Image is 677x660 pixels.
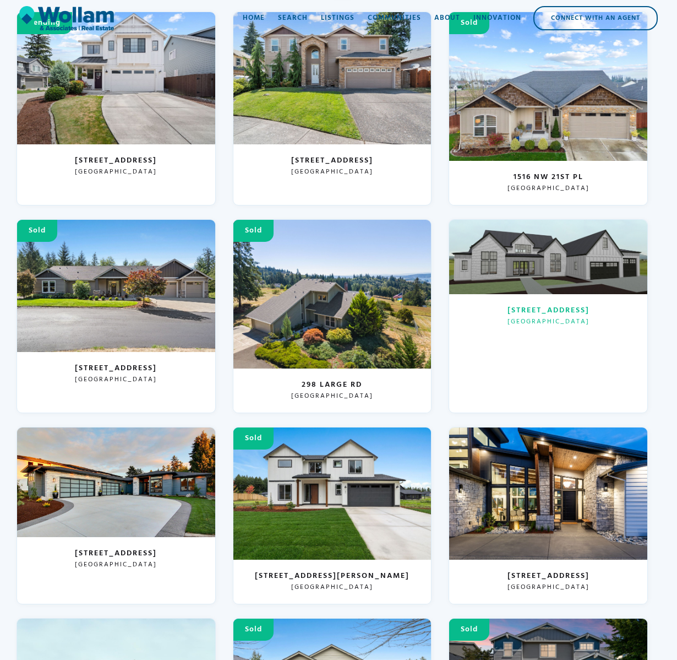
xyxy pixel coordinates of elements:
a: [STREET_ADDRESS][GEOGRAPHIC_DATA] [17,427,216,604]
a: Sold1516 NW 21st Pl[GEOGRAPHIC_DATA] [449,12,648,205]
a: Sold298 Large Rd[GEOGRAPHIC_DATA] [233,219,432,413]
h3: [GEOGRAPHIC_DATA] [507,185,589,192]
a: Sold[STREET_ADDRESS][PERSON_NAME][GEOGRAPHIC_DATA] [233,427,432,604]
h3: [STREET_ADDRESS][PERSON_NAME] [255,571,410,582]
a: home [19,2,114,35]
a: Pending[STREET_ADDRESS][GEOGRAPHIC_DATA] [17,12,216,205]
div: Listings [321,13,354,24]
h3: [STREET_ADDRESS] [75,363,157,374]
h3: [GEOGRAPHIC_DATA] [291,583,373,591]
h3: 1516 NW 21st Pl [514,172,583,183]
h3: [GEOGRAPHIC_DATA] [507,318,589,326]
a: Connect with an Agent [533,6,658,30]
h3: [GEOGRAPHIC_DATA] [75,561,157,569]
a: Home [236,2,271,35]
div: About [434,13,460,24]
h3: 298 Large Rd [302,380,362,391]
a: [STREET_ADDRESS][GEOGRAPHIC_DATA] [449,427,648,604]
div: Connect with an Agent [534,7,657,29]
h3: [STREET_ADDRESS] [75,548,157,559]
h3: [GEOGRAPHIC_DATA] [507,583,589,591]
a: Communities [361,2,428,35]
a: Listings [314,2,361,35]
div: Communities [368,13,421,24]
a: Search [271,2,314,35]
div: Home [243,13,265,24]
a: Sold[STREET_ADDRESS][GEOGRAPHIC_DATA] [17,219,216,413]
h3: [STREET_ADDRESS] [507,571,589,582]
div: Search [278,13,308,24]
h3: [STREET_ADDRESS] [75,155,157,166]
a: [STREET_ADDRESS][GEOGRAPHIC_DATA] [233,12,432,205]
a: [STREET_ADDRESS][GEOGRAPHIC_DATA] [449,219,648,413]
h3: [STREET_ADDRESS] [507,305,589,316]
h3: [GEOGRAPHIC_DATA] [291,168,373,176]
h3: [GEOGRAPHIC_DATA] [75,376,157,383]
h3: [GEOGRAPHIC_DATA] [291,392,373,400]
a: About [428,2,467,35]
h3: [GEOGRAPHIC_DATA] [75,168,157,176]
a: Innovation [467,2,528,35]
div: Innovation [473,13,521,24]
h3: [STREET_ADDRESS] [291,155,373,166]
